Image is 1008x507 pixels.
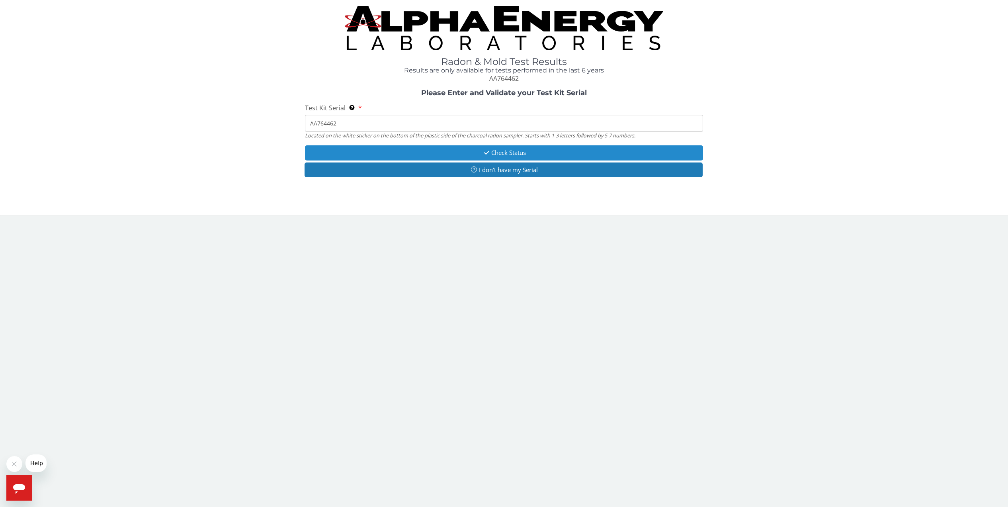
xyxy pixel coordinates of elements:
[421,88,587,97] strong: Please Enter and Validate your Test Kit Serial
[305,145,703,160] button: Check Status
[6,456,22,472] iframe: Close message
[25,454,47,472] iframe: Message from company
[305,67,703,74] h4: Results are only available for tests performed in the last 6 years
[305,162,703,177] button: I don't have my Serial
[305,57,703,67] h1: Radon & Mold Test Results
[305,104,346,112] span: Test Kit Serial
[6,475,32,501] iframe: Button to launch messaging window
[489,74,519,83] span: AA764462
[345,6,663,50] img: TightCrop.jpg
[305,132,703,139] div: Located on the white sticker on the bottom of the plastic side of the charcoal radon sampler. Sta...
